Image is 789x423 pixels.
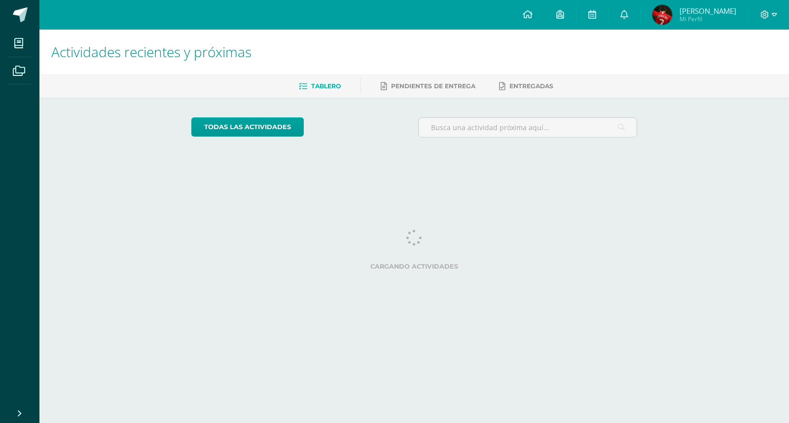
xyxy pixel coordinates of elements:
label: Cargando actividades [191,263,638,270]
span: Actividades recientes y próximas [51,42,251,61]
a: Tablero [299,78,341,94]
a: Entregadas [499,78,553,94]
input: Busca una actividad próxima aquí... [419,118,637,137]
span: Pendientes de entrega [391,82,475,90]
a: todas las Actividades [191,117,304,137]
img: b892afe4a0e7fb358142c0e1ede79069.png [652,5,672,25]
span: Entregadas [509,82,553,90]
span: Tablero [311,82,341,90]
span: [PERSON_NAME] [680,6,736,16]
a: Pendientes de entrega [381,78,475,94]
span: Mi Perfil [680,15,736,23]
